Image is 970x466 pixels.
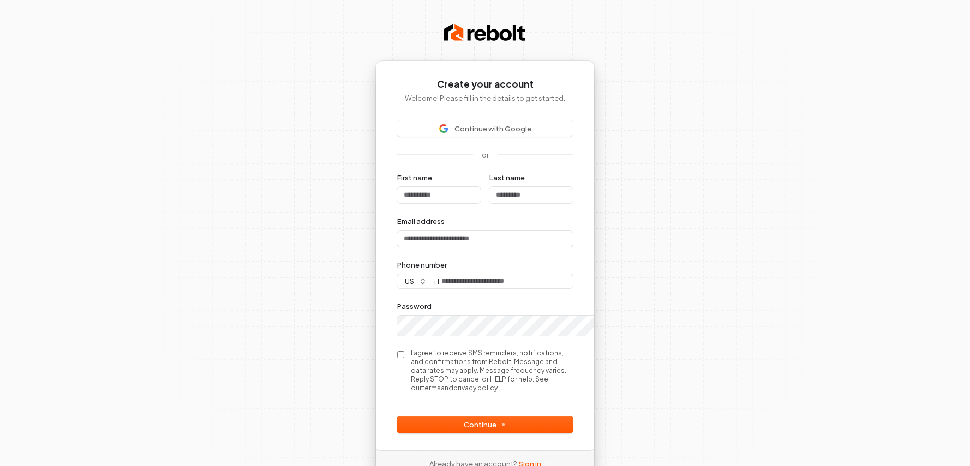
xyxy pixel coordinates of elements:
[482,150,489,160] p: or
[397,78,573,91] h1: Create your account
[397,274,432,288] button: us
[454,124,531,134] span: Continue with Google
[411,349,573,392] label: I agree to receive SMS reminders, notifications, and confirmations from Rebolt. Message and data ...
[439,124,448,133] img: Sign in with Google
[397,93,573,103] p: Welcome! Please fill in the details to get started.
[397,301,432,311] label: Password
[453,384,498,392] a: privacy policy
[489,173,525,183] label: Last name
[592,319,614,332] button: Show password
[464,420,506,429] span: Continue
[422,384,441,392] a: terms
[444,22,526,44] img: Rebolt Logo
[397,173,432,183] label: First name
[397,260,447,270] label: Phone number
[397,416,573,433] button: Continue
[397,216,445,226] label: Email address
[397,120,573,137] button: Sign in with GoogleContinue with Google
